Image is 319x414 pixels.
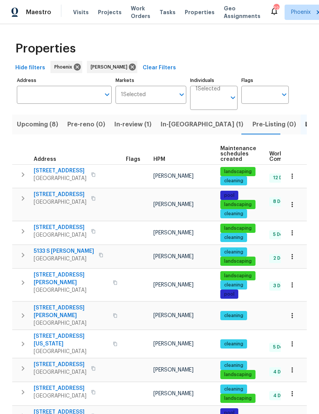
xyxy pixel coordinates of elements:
span: Pre-reno (0) [67,119,105,130]
span: landscaping [221,258,255,265]
span: [STREET_ADDRESS] [34,385,86,392]
span: landscaping [221,395,255,402]
span: 3 Done [270,283,292,289]
span: In-review (1) [114,119,151,130]
span: Address [34,157,56,162]
span: cleaning [221,178,246,184]
span: landscaping [221,225,255,232]
span: [STREET_ADDRESS] [34,224,86,231]
span: Work Orders [131,5,150,20]
span: [PERSON_NAME] [153,173,194,179]
span: 8 Done [270,198,292,205]
span: [PERSON_NAME] [91,63,130,71]
div: [PERSON_NAME] [87,61,137,73]
span: 1 Selected [121,92,146,98]
button: Clear Filters [140,61,179,75]
button: Open [228,92,238,103]
span: [PERSON_NAME] [153,391,194,396]
div: 22 [273,5,279,12]
button: Open [102,89,112,100]
span: [PERSON_NAME] [153,202,194,207]
span: Flags [126,157,140,162]
span: 1 Selected [195,86,220,92]
span: landscaping [221,201,255,208]
span: [PERSON_NAME] [153,230,194,236]
button: Open [279,89,290,100]
span: [PERSON_NAME] [153,254,194,259]
span: cleaning [221,341,246,347]
span: [STREET_ADDRESS][PERSON_NAME] [34,271,108,286]
span: Tasks [159,10,176,15]
span: [STREET_ADDRESS][US_STATE] [34,332,108,348]
span: 4 Done [270,369,293,375]
span: [STREET_ADDRESS] [34,191,86,198]
span: cleaning [221,282,246,288]
span: [PERSON_NAME] [153,282,194,288]
label: Markets [116,78,187,83]
span: [GEOGRAPHIC_DATA] [34,348,108,355]
span: Properties [15,45,76,52]
span: Maintenance schedules created [220,146,256,162]
span: cleaning [221,211,246,217]
span: Pre-Listing (0) [252,119,296,130]
button: Open [176,89,187,100]
span: Maestro [26,8,51,16]
span: Clear Filters [143,63,176,73]
span: [GEOGRAPHIC_DATA] [34,392,86,400]
span: Visits [73,8,89,16]
span: [GEOGRAPHIC_DATA] [34,368,86,376]
span: pool [221,291,238,298]
span: Phoenix [291,8,311,16]
span: [PERSON_NAME] [153,313,194,318]
span: [GEOGRAPHIC_DATA] [34,286,108,294]
label: Individuals [190,78,238,83]
span: Phoenix [54,63,75,71]
span: cleaning [221,386,246,393]
div: Phoenix [50,61,82,73]
span: 12 Done [270,175,294,181]
span: cleaning [221,234,246,241]
span: 5 Done [270,231,292,238]
span: cleaning [221,362,246,369]
span: Properties [185,8,215,16]
span: [GEOGRAPHIC_DATA] [34,175,86,182]
span: Projects [98,8,122,16]
span: landscaping [221,273,255,279]
span: 4 Done [270,393,293,399]
span: [PERSON_NAME] [153,367,194,373]
span: Hide filters [15,63,45,73]
span: 5133 S [PERSON_NAME] [34,247,94,255]
span: [GEOGRAPHIC_DATA] [34,319,108,327]
span: In-[GEOGRAPHIC_DATA] (1) [161,119,243,130]
span: 5 Done [270,344,292,350]
span: HPM [153,157,165,162]
span: [GEOGRAPHIC_DATA] [34,231,86,239]
span: [GEOGRAPHIC_DATA] [34,255,94,263]
span: [STREET_ADDRESS] [34,361,86,368]
label: Flags [241,78,289,83]
span: cleaning [221,313,246,319]
span: landscaping [221,371,255,378]
span: [PERSON_NAME] [153,341,194,347]
span: landscaping [221,169,255,175]
span: Geo Assignments [224,5,260,20]
button: Hide filters [12,61,48,75]
span: Upcoming (8) [17,119,58,130]
span: [STREET_ADDRESS] [34,167,86,175]
span: [GEOGRAPHIC_DATA] [34,198,86,206]
span: pool [221,192,238,199]
span: [STREET_ADDRESS][PERSON_NAME] [34,304,108,319]
label: Address [17,78,112,83]
span: cleaning [221,249,246,255]
span: 2 Done [270,255,292,262]
span: Work Order Completion [269,151,317,162]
